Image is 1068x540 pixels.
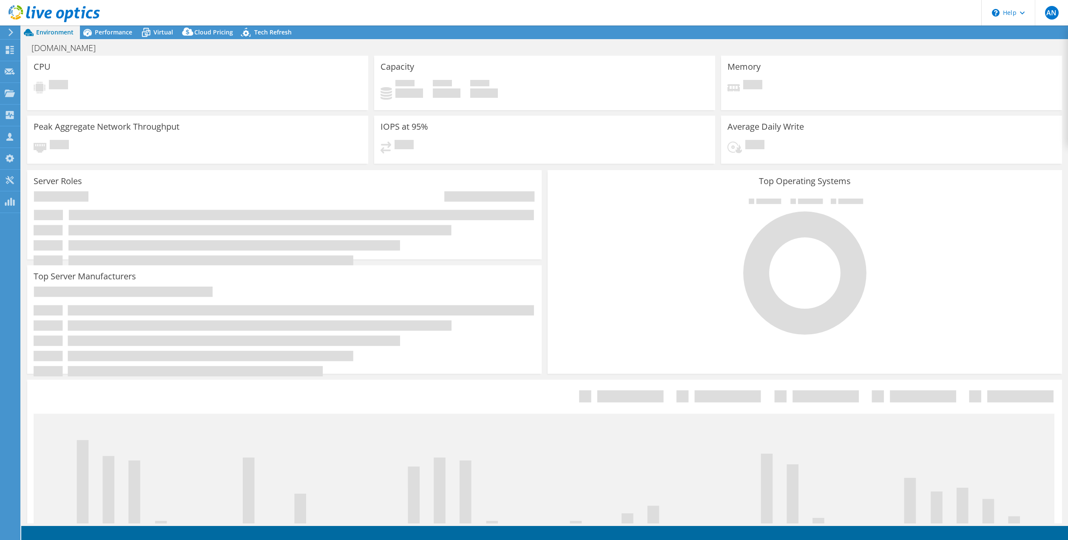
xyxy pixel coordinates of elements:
span: Total [470,80,489,88]
h3: Average Daily Write [727,122,804,131]
h3: Top Operating Systems [554,176,1056,186]
span: Pending [395,140,414,151]
h1: [DOMAIN_NAME] [28,43,109,53]
span: Pending [745,140,764,151]
h3: Server Roles [34,176,82,186]
h3: Peak Aggregate Network Throughput [34,122,179,131]
h3: Capacity [381,62,414,71]
span: AN [1045,6,1059,20]
h3: Top Server Manufacturers [34,272,136,281]
span: Tech Refresh [254,28,292,36]
h4: 0 GiB [470,88,498,98]
span: Free [433,80,452,88]
span: Used [395,80,415,88]
span: Environment [36,28,74,36]
span: Pending [49,80,68,91]
h4: 0 GiB [395,88,423,98]
h4: 0 GiB [433,88,460,98]
span: Performance [95,28,132,36]
svg: \n [992,9,1000,17]
span: Cloud Pricing [194,28,233,36]
span: Pending [50,140,69,151]
h3: CPU [34,62,51,71]
span: Pending [743,80,762,91]
h3: IOPS at 95% [381,122,428,131]
h3: Memory [727,62,761,71]
span: Virtual [153,28,173,36]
